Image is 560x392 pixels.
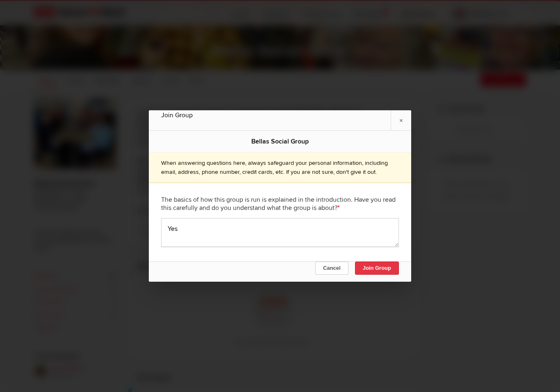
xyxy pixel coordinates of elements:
a: × [391,110,411,130]
button: Join Group [355,262,399,275]
div: The basics of how this group is run is explained in the introduction. Have you read this carefull... [161,189,399,218]
p: When answering questions here, always safeguard your personal information, including email, addre... [161,159,399,176]
div: Join Group [161,110,399,120]
b: Bellas Social Group [251,137,309,146]
button: Cancel [315,262,348,275]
